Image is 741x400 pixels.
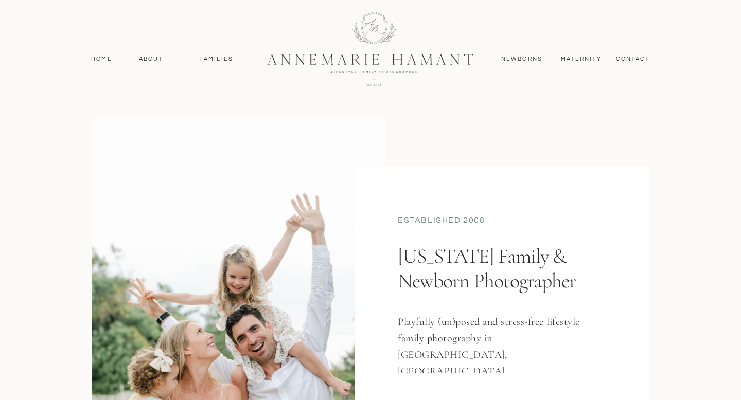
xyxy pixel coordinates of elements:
a: MAternity [561,54,601,64]
a: About [136,54,166,64]
a: contact [610,54,655,64]
a: Newborns [497,54,546,64]
h1: [US_STATE] Family & Newborn Photographer [398,244,602,333]
a: Families [193,54,240,64]
a: Home [86,54,117,64]
div: established 2008 [398,214,607,228]
h3: Playfully (un)posed and stress-free lifestyle family photography in [GEOGRAPHIC_DATA], [GEOGRAPHI... [398,314,592,373]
